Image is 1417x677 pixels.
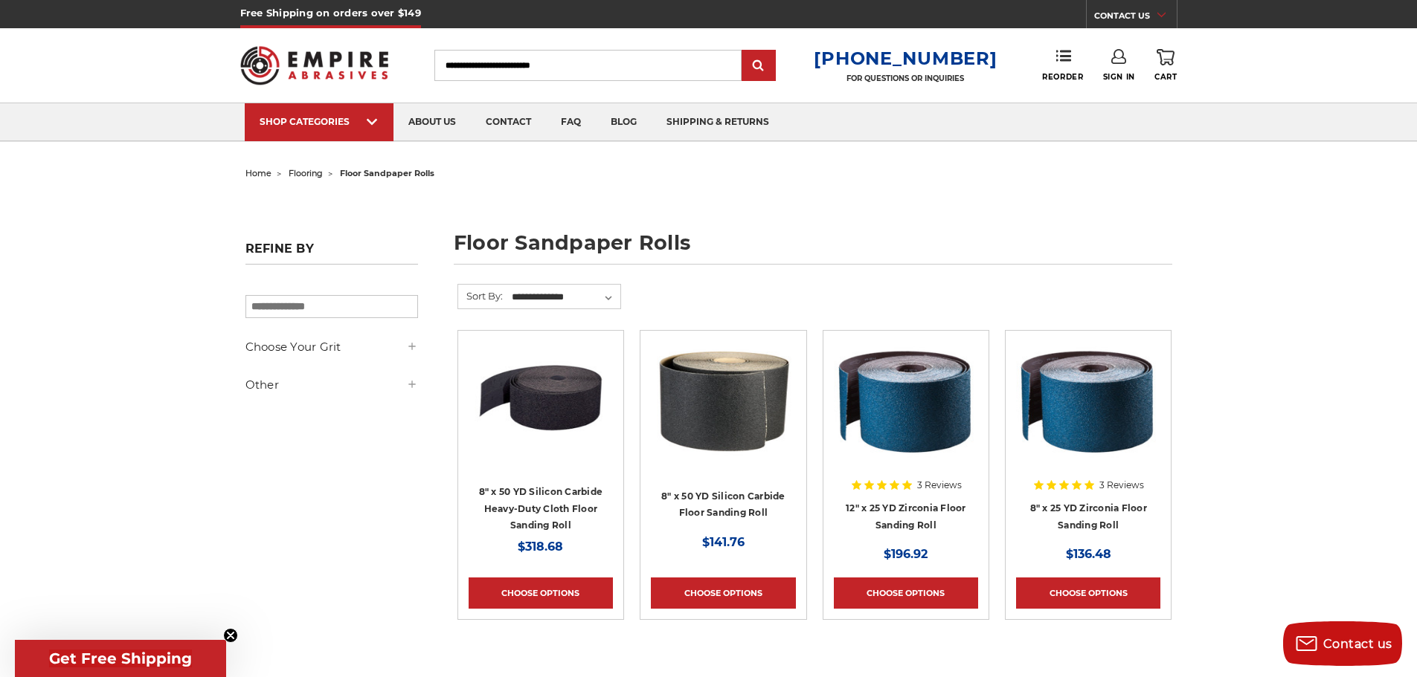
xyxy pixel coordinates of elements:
h5: Refine by [245,242,418,265]
h1: floor sandpaper rolls [454,233,1172,265]
a: Silicon Carbide 8" x 50 YD Heavy-Duty Cloth Floor Sanding Roll [469,341,613,531]
a: Zirconia 8" x 25 YD Floor Sanding Roll [1016,341,1160,531]
span: Get Free Shipping [49,650,192,667]
a: Choose Options [834,577,978,609]
span: floor sandpaper rolls [340,168,434,178]
span: Reorder [1042,72,1083,82]
img: Silicon Carbide 8" x 50 YD Heavy-Duty Cloth Floor Sanding Roll [469,341,613,460]
button: Contact us [1283,621,1402,666]
a: Zirconia 12" x 25 YD Floor Sanding Roll [834,341,978,531]
span: $141.76 [702,535,745,549]
span: Sign In [1103,72,1135,82]
img: Silicon Carbide 8" x 50 YD Floor Sanding Roll [651,341,795,460]
span: Contact us [1323,637,1392,651]
a: blog [596,103,652,141]
a: flooring [289,168,323,178]
a: Choose Options [1016,577,1160,609]
a: shipping & returns [652,103,784,141]
a: faq [546,103,596,141]
input: Submit [744,51,774,81]
a: CONTACT US [1094,7,1177,28]
span: Cart [1154,72,1177,82]
button: Close teaser [223,628,238,643]
span: $318.68 [518,540,563,554]
a: Choose Options [651,577,795,609]
img: Zirconia 8" x 25 YD Floor Sanding Roll [1016,341,1160,460]
div: SHOP CATEGORIES [260,116,379,127]
a: Choose Options [469,577,613,609]
img: Zirconia 12" x 25 YD Floor Sanding Roll [834,341,978,460]
span: $196.92 [884,547,928,561]
select: Sort By: [510,286,620,308]
div: Get Free ShippingClose teaser [15,640,226,677]
p: FOR QUESTIONS OR INQUIRIES [814,74,997,83]
a: [PHONE_NUMBER] [814,48,997,69]
h5: Other [245,376,418,394]
span: $136.48 [1066,547,1111,561]
a: home [245,168,271,178]
h5: Choose Your Grit [245,338,418,356]
label: Sort By: [458,285,503,307]
a: Reorder [1042,49,1083,81]
a: Cart [1154,49,1177,82]
img: Empire Abrasives [240,36,389,94]
a: about us [393,103,471,141]
a: Silicon Carbide 8" x 50 YD Floor Sanding Roll [651,341,795,531]
a: contact [471,103,546,141]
